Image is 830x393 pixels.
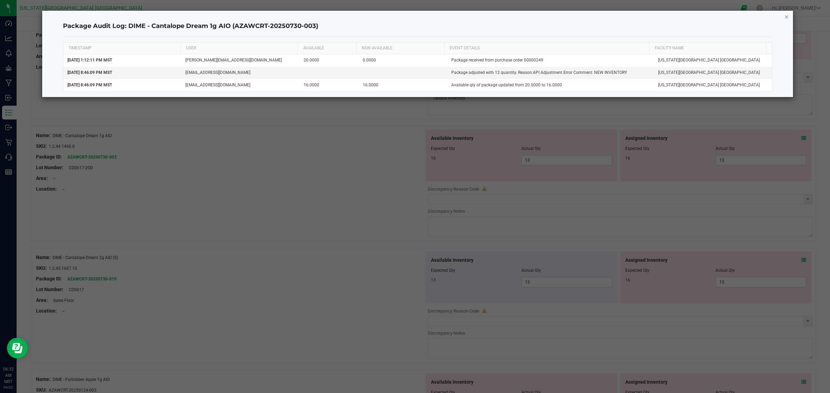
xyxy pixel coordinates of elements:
td: [US_STATE][GEOGRAPHIC_DATA] [GEOGRAPHIC_DATA] [654,54,772,67]
span: [DATE] 1:12:11 PM MST [67,58,112,63]
td: [EMAIL_ADDRESS][DOMAIN_NAME] [181,79,299,91]
td: 16.0000 [359,79,447,91]
td: Available qty of package updated from 20.0000 to 16.0000 [447,79,654,91]
td: [US_STATE][GEOGRAPHIC_DATA] [GEOGRAPHIC_DATA] [654,67,772,79]
td: [EMAIL_ADDRESS][DOMAIN_NAME] [181,67,299,79]
td: 20.0000 [299,54,359,67]
td: Package received from purchase order 00000249 [447,54,654,67]
th: USER [181,42,298,54]
td: Package adjusted with 12 quantity. Reason:API Adjustment Error Comment: NEW INVENTORY [447,67,654,79]
td: 0.0000 [359,54,447,67]
span: [DATE] 8:46:09 PM MST [67,70,112,75]
th: AVAILABLE [297,42,356,54]
th: NON AVAILABLE [356,42,444,54]
td: [US_STATE][GEOGRAPHIC_DATA] [GEOGRAPHIC_DATA] [654,79,772,91]
th: Facility Name [649,42,766,54]
th: EVENT DETAILS [444,42,649,54]
span: [DATE] 8:46:09 PM MST [67,83,112,87]
h4: Package Audit Log: DIME - Cantalope Dream 1g AIO (AZAWCRT-20250730-003) [63,22,773,31]
td: 16.0000 [299,79,359,91]
td: [PERSON_NAME][EMAIL_ADDRESS][DOMAIN_NAME] [181,54,299,67]
iframe: Resource center [7,338,28,358]
th: TIMESTAMP [63,42,181,54]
